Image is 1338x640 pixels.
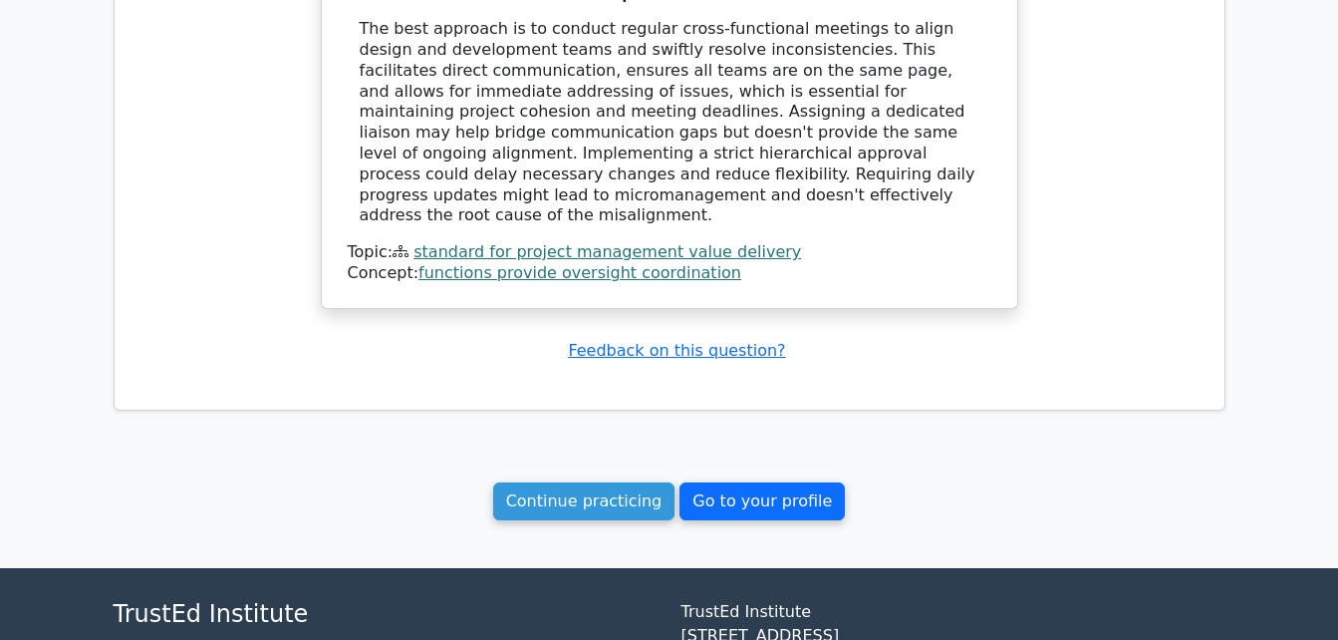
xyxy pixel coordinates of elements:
[418,263,741,282] a: functions provide oversight coordination
[348,242,991,263] div: Topic:
[679,482,845,520] a: Go to your profile
[360,19,979,226] div: The best approach is to conduct regular cross-functional meetings to align design and development...
[493,482,675,520] a: Continue practicing
[413,242,801,261] a: standard for project management value delivery
[348,263,991,284] div: Concept:
[114,600,658,629] h4: TrustEd Institute
[568,341,785,360] a: Feedback on this question?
